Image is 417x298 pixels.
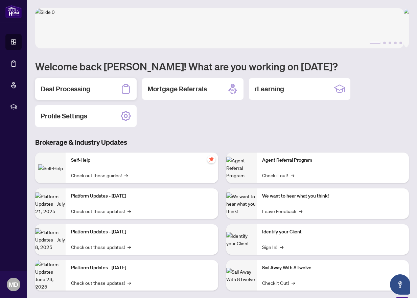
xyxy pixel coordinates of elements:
[5,5,22,18] img: logo
[71,228,213,236] p: Platform Updates - [DATE]
[41,84,90,94] h2: Deal Processing
[262,171,294,179] a: Check it out!→
[128,243,131,251] span: →
[262,279,295,286] a: Check it Out!→
[262,243,283,251] a: Sign In!→
[35,228,66,251] img: Platform Updates - July 8, 2025
[299,207,302,215] span: →
[262,157,404,164] p: Agent Referral Program
[262,228,404,236] p: Identify your Client
[41,111,87,121] h2: Profile Settings
[399,42,402,44] button: 5
[262,264,404,272] p: Sail Away With 8Twelve
[35,60,409,73] h1: Welcome back [PERSON_NAME]! What are you working on [DATE]?
[370,42,380,44] button: 1
[262,207,302,215] a: Leave Feedback→
[226,268,257,283] img: Sail Away With 8Twelve
[291,171,294,179] span: →
[35,8,404,48] img: Slide 0
[207,155,215,163] span: pushpin
[292,279,295,286] span: →
[390,274,410,295] button: Open asap
[394,42,397,44] button: 4
[35,192,66,215] img: Platform Updates - July 21, 2025
[71,243,131,251] a: Check out these updates!→
[9,280,18,289] span: MD
[262,192,404,200] p: We want to hear what you think!
[226,157,257,179] img: Agent Referral Program
[280,243,283,251] span: →
[71,207,131,215] a: Check out these updates!→
[71,279,131,286] a: Check out these updates!→
[128,279,131,286] span: →
[71,192,213,200] p: Platform Updates - [DATE]
[71,171,128,179] a: Check out these guides!→
[124,171,128,179] span: →
[38,164,63,172] img: Self-Help
[226,192,257,215] img: We want to hear what you think!
[35,260,66,290] img: Platform Updates - June 23, 2025
[71,264,213,272] p: Platform Updates - [DATE]
[226,232,257,247] img: Identify your Client
[389,42,391,44] button: 3
[35,138,409,147] h3: Brokerage & Industry Updates
[147,84,207,94] h2: Mortgage Referrals
[383,42,386,44] button: 2
[254,84,284,94] h2: rLearning
[128,207,131,215] span: →
[71,157,213,164] p: Self-Help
